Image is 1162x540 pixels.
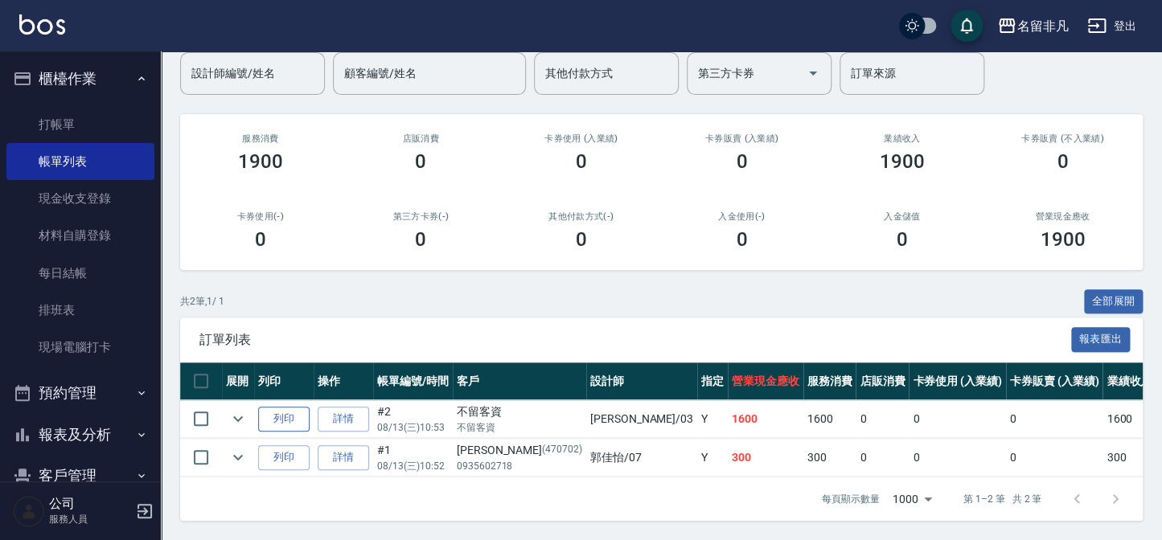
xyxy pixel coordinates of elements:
th: 操作 [314,362,373,400]
p: 08/13 (三) 10:52 [377,459,449,473]
th: 卡券販賣 (入業績) [1006,362,1103,400]
h3: 1900 [880,150,925,173]
td: 300 [728,439,803,477]
th: 指定 [697,362,728,400]
h3: 0 [1057,150,1068,173]
p: (470702) [542,442,582,459]
a: 每日結帳 [6,255,154,292]
h2: 卡券使用 (入業績) [520,133,643,144]
th: 營業現金應收 [728,362,803,400]
h2: 入金儲值 [841,211,963,222]
h2: 入金使用(-) [681,211,803,222]
button: 櫃檯作業 [6,58,154,100]
th: 展開 [222,362,254,400]
h2: 店販消費 [360,133,482,144]
a: 排班表 [6,292,154,329]
th: 卡券使用 (入業績) [909,362,1006,400]
td: Y [697,400,728,438]
h3: 0 [736,228,747,251]
th: 帳單編號/時間 [373,362,453,400]
td: 1600 [803,400,856,438]
h3: 0 [897,228,908,251]
h5: 公司 [49,496,131,512]
h3: 0 [415,228,426,251]
button: 列印 [258,445,310,470]
h3: 1900 [238,150,283,173]
a: 現金收支登錄 [6,180,154,217]
td: 0 [1006,400,1103,438]
td: 0 [1006,439,1103,477]
td: 0 [856,439,909,477]
img: Logo [19,14,65,35]
button: save [951,10,983,42]
h3: 0 [415,150,426,173]
button: 全部展開 [1084,289,1144,314]
h3: 0 [255,228,266,251]
th: 列印 [254,362,314,400]
td: 1600 [728,400,803,438]
td: Y [697,439,728,477]
a: 詳情 [318,407,369,432]
p: 服務人員 [49,512,131,526]
td: #2 [373,400,453,438]
h2: 營業現金應收 [1002,211,1124,222]
td: [PERSON_NAME] /03 [586,400,697,438]
img: Person [13,495,45,527]
td: 0 [856,400,909,438]
p: 0935602718 [457,459,582,473]
a: 報表匯出 [1071,331,1131,346]
td: 300 [803,439,856,477]
a: 打帳單 [6,106,154,143]
h2: 業績收入 [841,133,963,144]
h2: 第三方卡券(-) [360,211,482,222]
h2: 卡券使用(-) [199,211,322,222]
h3: 1900 [1040,228,1085,251]
th: 店販消費 [856,362,909,400]
div: 名留非凡 [1016,16,1068,36]
button: 客戶管理 [6,455,154,497]
button: expand row [226,445,250,469]
td: #1 [373,439,453,477]
p: 08/13 (三) 10:53 [377,420,449,435]
h3: 服務消費 [199,133,322,144]
button: 預約管理 [6,372,154,414]
a: 材料自購登錄 [6,217,154,254]
button: expand row [226,407,250,431]
a: 現場電腦打卡 [6,329,154,366]
th: 業績收入 [1102,362,1156,400]
a: 帳單列表 [6,143,154,180]
td: 郭佳怡 /07 [586,439,697,477]
td: 0 [909,439,1006,477]
button: Open [800,60,826,86]
span: 訂單列表 [199,332,1071,348]
td: 300 [1102,439,1156,477]
h3: 0 [576,228,587,251]
p: 不留客資 [457,420,582,435]
h3: 0 [736,150,747,173]
a: 詳情 [318,445,369,470]
th: 設計師 [586,362,697,400]
div: [PERSON_NAME] [457,442,582,459]
th: 客戶 [453,362,586,400]
button: 列印 [258,407,310,432]
p: 第 1–2 筆 共 2 筆 [963,492,1041,506]
button: 報表及分析 [6,414,154,456]
td: 1600 [1102,400,1156,438]
div: 1000 [886,477,938,521]
th: 服務消費 [803,362,856,400]
h2: 卡券販賣 (不入業績) [1002,133,1124,144]
h2: 卡券販賣 (入業績) [681,133,803,144]
p: 共 2 筆, 1 / 1 [180,294,224,309]
p: 每頁顯示數量 [822,492,880,506]
div: 不留客資 [457,403,582,420]
td: 0 [909,400,1006,438]
button: 登出 [1081,11,1143,41]
h2: 其他付款方式(-) [520,211,643,222]
button: 報表匯出 [1071,327,1131,352]
button: 名留非凡 [991,10,1074,43]
h3: 0 [576,150,587,173]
